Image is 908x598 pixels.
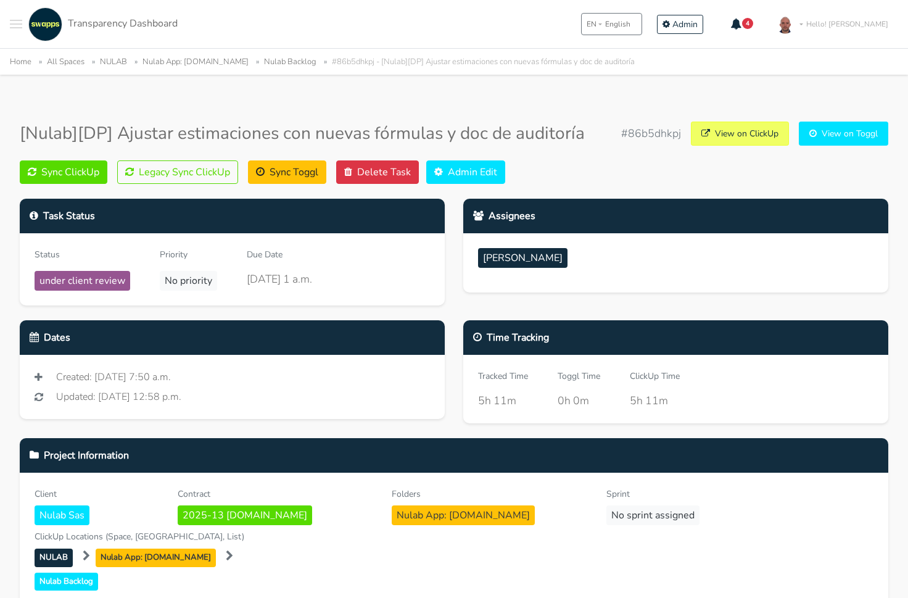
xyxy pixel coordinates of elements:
[10,56,31,67] a: Home
[20,199,445,233] div: Task Status
[35,505,89,525] span: Nulab Sas
[100,56,127,67] a: NULAB
[478,370,528,383] div: Tracked Time
[247,248,312,261] div: Due Date
[606,505,700,525] span: No sprint assigned
[178,507,317,522] a: 2025-13 [DOMAIN_NAME]
[35,488,159,500] div: Client
[47,56,85,67] a: All Spaces
[20,320,445,355] div: Dates
[691,122,789,146] a: View on ClickUp
[142,56,249,67] a: Nulab App: [DOMAIN_NAME]
[630,392,680,409] div: 5h 11m
[336,160,419,184] button: Delete Task
[319,55,635,69] li: #86b5dhkpj - [Nulab][DP] Ajustar estimaciones con nuevas fórmulas y doc de auditoría
[606,488,803,500] div: Sprint
[117,160,238,184] button: Legacy Sync ClickUp
[35,248,130,261] div: Status
[463,320,888,355] div: Time Tracking
[178,488,374,500] div: Contract
[478,248,572,273] a: [PERSON_NAME]
[392,507,540,522] a: Nulab App: [DOMAIN_NAME]
[20,123,585,144] h3: [Nulab][DP] Ajustar estimaciones con nuevas fórmulas y doc de auditoría
[56,389,181,404] span: Updated: [DATE] 12:58 p.m.
[178,505,312,525] span: 2025-13 [DOMAIN_NAME]
[10,7,22,41] button: Toggle navigation menu
[558,370,600,383] div: Toggl Time
[35,573,103,588] a: Nulab Backlog
[558,392,600,409] div: 0h 0m
[56,370,171,384] span: Created: [DATE] 7:50 a.m.
[25,7,178,41] a: Transparency Dashboard
[35,573,98,591] span: Nulab Backlog
[463,199,888,233] div: Assignees
[806,19,888,30] span: Hello! [PERSON_NAME]
[799,122,888,146] a: View on Toggl
[35,549,73,567] span: NULAB
[35,530,302,543] div: ClickUp Locations (Space, [GEOGRAPHIC_DATA], List)
[35,507,94,522] a: Nulab Sas
[392,488,588,500] div: Folders
[160,271,217,291] span: No priority
[741,17,754,30] span: 4
[96,549,216,567] span: Nulab App: [DOMAIN_NAME]
[264,56,316,67] a: Nulab Backlog
[20,160,107,184] button: Sync ClickUp
[247,271,312,287] div: [DATE] 1 a.m.
[20,438,888,473] div: Project Information
[248,160,326,184] button: Sync Toggl
[723,14,762,35] button: 4
[35,549,80,563] a: NULAB
[657,15,703,34] a: Admin
[160,248,217,261] div: Priority
[68,17,178,30] span: Transparency Dashboard
[581,13,642,35] button: ENEnglish
[478,392,528,409] div: 5h 11m
[28,7,62,41] img: swapps-linkedin-v2.jpg
[630,370,680,383] div: ClickUp Time
[426,160,505,184] a: Admin Edit
[35,271,130,291] span: under client review
[773,12,798,36] img: foto-andres-documento.jpeg
[96,549,223,563] a: Nulab App: [DOMAIN_NAME]
[768,7,898,41] a: Hello! [PERSON_NAME]
[392,505,535,525] span: Nulab App: [DOMAIN_NAME]
[478,248,567,268] span: [PERSON_NAME]
[605,19,630,30] span: English
[621,125,681,141] span: #86b5dhkpj
[672,19,698,30] span: Admin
